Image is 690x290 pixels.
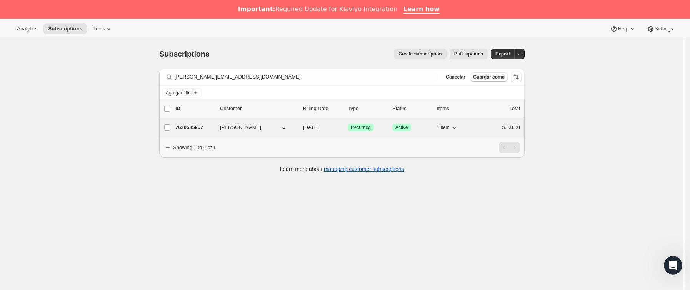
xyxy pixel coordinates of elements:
[162,88,202,97] button: Agregar filtro
[437,124,450,131] span: 1 item
[403,5,440,14] a: Learn how
[159,50,210,58] span: Subscriptions
[166,90,192,96] span: Agregar filtro
[446,74,465,80] span: Cancelar
[437,105,475,112] div: Items
[511,72,522,82] button: Ordenar los resultados
[43,23,87,34] button: Subscriptions
[175,72,438,82] input: Filter subscribers
[510,105,520,112] p: Total
[470,72,508,82] button: Guardar como
[220,105,297,112] p: Customer
[618,26,628,32] span: Help
[473,74,505,80] span: Guardar como
[394,49,447,59] button: Create subscription
[495,51,510,57] span: Export
[491,49,515,59] button: Export
[502,124,520,130] span: $350.00
[175,105,520,112] div: IDCustomerBilling DateTypeStatusItemsTotal
[173,144,216,151] p: Showing 1 to 1 of 1
[238,5,397,13] div: Required Update for Klaviyo Integration
[175,105,214,112] p: ID
[12,23,42,34] button: Analytics
[175,122,520,133] div: 7630585967[PERSON_NAME][DATE]LogradoRecurringLogradoActive1 item$350.00
[303,105,342,112] p: Billing Date
[605,23,640,34] button: Help
[175,124,214,131] p: 7630585967
[642,23,678,34] button: Settings
[238,5,275,13] b: Important:
[280,165,404,173] p: Learn more about
[443,72,468,82] button: Cancelar
[499,142,520,153] nav: Paginación
[215,121,292,134] button: [PERSON_NAME]
[88,23,117,34] button: Tools
[324,166,404,172] a: managing customer subscriptions
[664,256,682,275] iframe: Intercom live chat
[395,124,408,131] span: Active
[450,49,488,59] button: Bulk updates
[17,26,37,32] span: Analytics
[351,124,371,131] span: Recurring
[303,124,319,130] span: [DATE]
[220,124,261,131] span: [PERSON_NAME]
[398,51,442,57] span: Create subscription
[454,51,483,57] span: Bulk updates
[348,105,386,112] div: Type
[93,26,105,32] span: Tools
[437,122,458,133] button: 1 item
[48,26,82,32] span: Subscriptions
[655,26,673,32] span: Settings
[392,105,431,112] p: Status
